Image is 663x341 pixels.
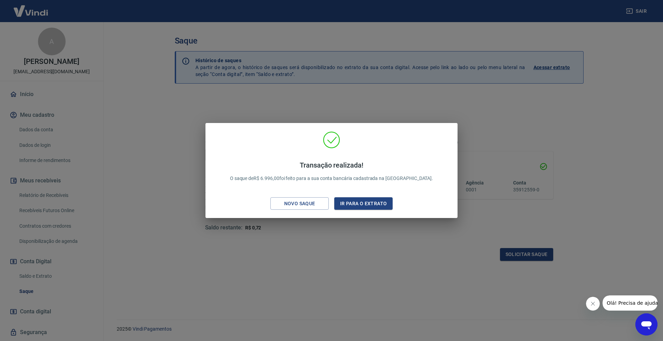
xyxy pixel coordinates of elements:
[4,5,58,10] span: Olá! Precisa de ajuda?
[270,197,329,210] button: Novo saque
[276,199,324,208] div: Novo saque
[334,197,393,210] button: Ir para o extrato
[230,161,433,182] p: O saque de R$ 6.996,00 foi feito para a sua conta bancária cadastrada na [GEOGRAPHIC_DATA].
[603,295,657,311] iframe: Mensagem da empresa
[635,313,657,335] iframe: Botão para abrir a janela de mensagens
[230,161,433,169] h4: Transação realizada!
[586,297,600,311] iframe: Fechar mensagem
